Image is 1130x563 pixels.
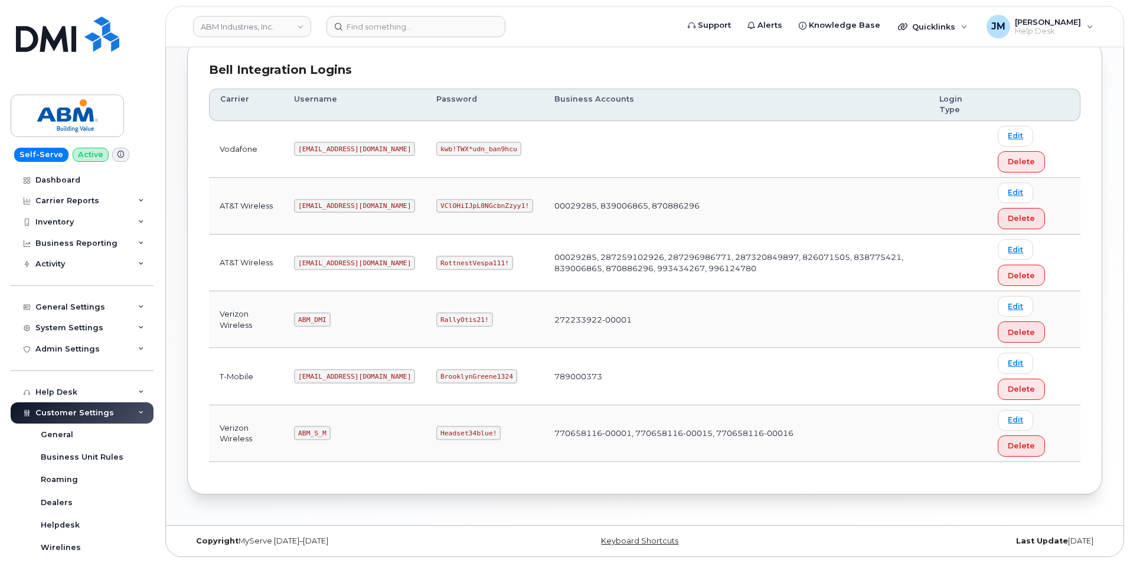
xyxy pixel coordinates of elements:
[739,14,791,37] a: Alerts
[209,121,283,178] td: Vodafone
[209,405,283,462] td: Verizon Wireless
[998,151,1045,173] button: Delete
[998,208,1045,229] button: Delete
[991,19,1005,34] span: JM
[809,19,880,31] span: Knowledge Base
[294,256,415,270] code: [EMAIL_ADDRESS][DOMAIN_NAME]
[544,178,929,235] td: 00029285, 839006865, 870886296
[998,379,1045,400] button: Delete
[209,178,283,235] td: AT&T Wireless
[698,19,731,31] span: Support
[1008,270,1035,281] span: Delete
[680,14,739,37] a: Support
[209,89,283,121] th: Carrier
[797,536,1102,546] div: [DATE]
[1008,327,1035,338] span: Delete
[1015,27,1081,36] span: Help Desk
[294,369,415,383] code: [EMAIL_ADDRESS][DOMAIN_NAME]
[998,435,1045,457] button: Delete
[294,142,415,156] code: [EMAIL_ADDRESS][DOMAIN_NAME]
[193,16,311,37] a: ABM Industries, Inc.
[978,15,1102,38] div: Jonas Mutoke
[294,426,330,440] code: ABM_S_M
[187,536,492,546] div: MyServe [DATE]–[DATE]
[544,405,929,462] td: 770658116-00001, 770658116-00015, 770658116-00016
[890,15,976,38] div: Quicklinks
[998,321,1045,343] button: Delete
[1008,156,1035,167] span: Delete
[1015,17,1081,27] span: [PERSON_NAME]
[912,22,955,31] span: Quicklinks
[209,235,283,291] td: AT&T Wireless
[196,536,239,545] strong: Copyright
[544,291,929,348] td: 272233922-00001
[998,353,1033,373] a: Edit
[209,61,1080,79] div: Bell Integration Logins
[998,239,1033,260] a: Edit
[544,235,929,291] td: 00029285, 287259102926, 287296986771, 287320849897, 826071505, 838775421, 839006865, 870886296, 9...
[283,89,426,121] th: Username
[998,296,1033,317] a: Edit
[1008,213,1035,224] span: Delete
[436,426,501,440] code: Headset34blue!
[1008,440,1035,451] span: Delete
[436,369,517,383] code: BrooklynGreene1324
[601,536,678,545] a: Keyboard Shortcuts
[294,199,415,213] code: [EMAIL_ADDRESS][DOMAIN_NAME]
[326,16,505,37] input: Find something...
[209,348,283,405] td: T-Mobile
[426,89,544,121] th: Password
[791,14,889,37] a: Knowledge Base
[998,126,1033,147] a: Edit
[929,89,987,121] th: Login Type
[1008,383,1035,395] span: Delete
[757,19,782,31] span: Alerts
[998,265,1045,286] button: Delete
[436,256,513,270] code: RottnestVespa111!
[209,291,283,348] td: Verizon Wireless
[998,410,1033,431] a: Edit
[544,348,929,405] td: 789000373
[1016,536,1068,545] strong: Last Update
[544,89,929,121] th: Business Accounts
[436,142,521,156] code: kwb!TWX*udn_ban9hcu
[436,313,492,327] code: RallyOtis21!
[998,183,1033,203] a: Edit
[294,313,330,327] code: ABM_DMI
[436,199,533,213] code: VClOHiIJpL0NGcbnZzyy1!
